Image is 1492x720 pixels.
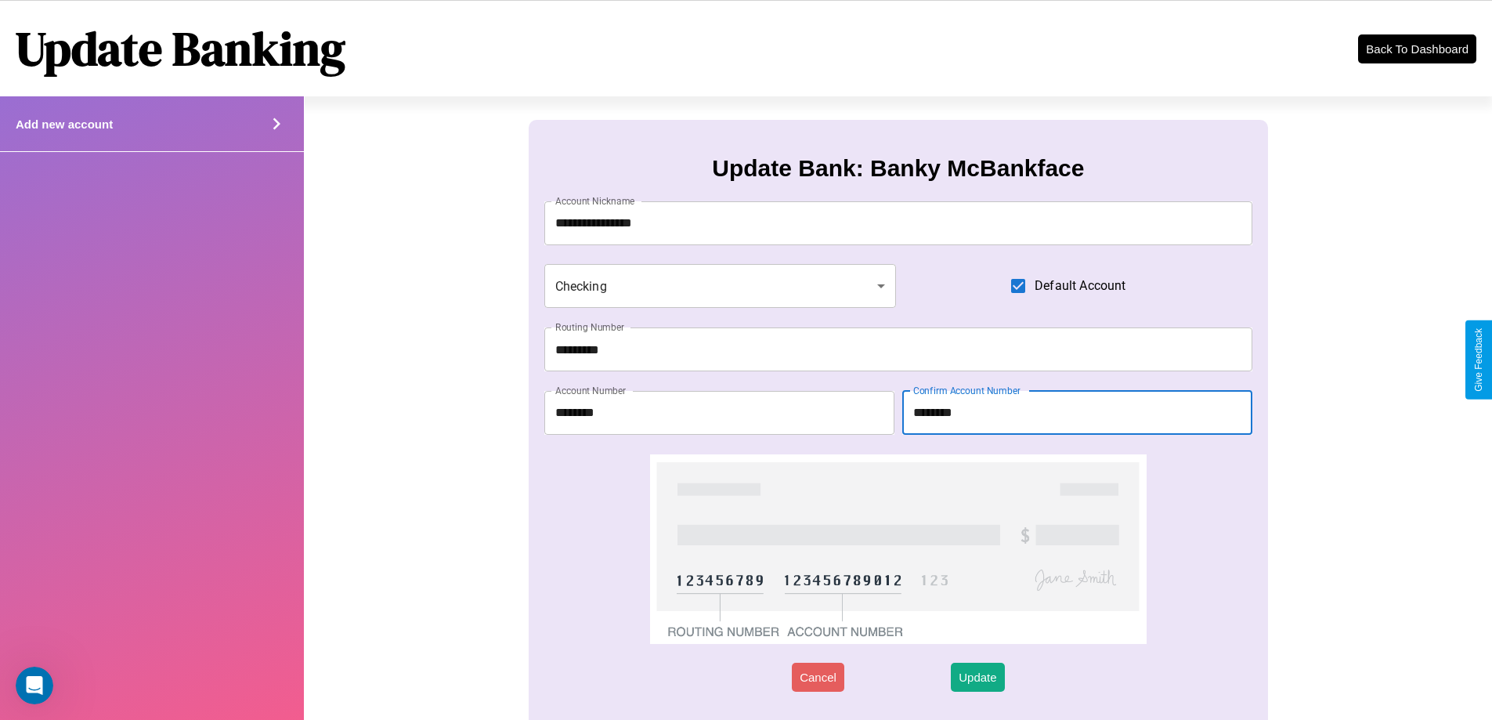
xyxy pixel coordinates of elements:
label: Confirm Account Number [913,384,1021,397]
iframe: Intercom live chat [16,667,53,704]
div: Checking [544,264,897,308]
span: Default Account [1035,277,1125,295]
h4: Add new account [16,118,113,131]
label: Account Number [555,384,626,397]
div: Give Feedback [1473,328,1484,392]
button: Cancel [792,663,844,692]
img: check [650,454,1146,644]
h1: Update Banking [16,16,345,81]
h3: Update Bank: Banky McBankface [712,155,1084,182]
button: Back To Dashboard [1358,34,1476,63]
button: Update [951,663,1004,692]
label: Routing Number [555,320,624,334]
label: Account Nickname [555,194,635,208]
